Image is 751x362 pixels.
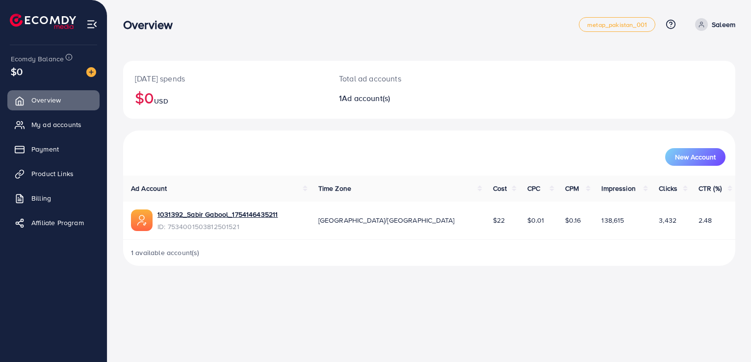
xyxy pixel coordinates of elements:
[31,95,61,105] span: Overview
[675,154,716,160] span: New Account
[712,19,735,30] p: Saleem
[342,93,390,103] span: Ad account(s)
[135,73,315,84] p: [DATE] spends
[527,183,540,193] span: CPC
[31,193,51,203] span: Billing
[601,183,636,193] span: Impression
[157,222,278,232] span: ID: 7534001503812501521
[659,215,676,225] span: 3,432
[10,14,76,29] img: logo
[565,183,579,193] span: CPM
[699,183,722,193] span: CTR (%)
[527,215,544,225] span: $0.01
[154,96,168,106] span: USD
[339,94,468,103] h2: 1
[86,67,96,77] img: image
[31,218,84,228] span: Affiliate Program
[123,18,181,32] h3: Overview
[7,188,100,208] a: Billing
[318,215,455,225] span: [GEOGRAPHIC_DATA]/[GEOGRAPHIC_DATA]
[86,19,98,30] img: menu
[565,215,581,225] span: $0.16
[131,209,153,231] img: ic-ads-acc.e4c84228.svg
[7,139,100,159] a: Payment
[7,164,100,183] a: Product Links
[493,215,505,225] span: $22
[665,148,725,166] button: New Account
[135,88,315,107] h2: $0
[493,183,507,193] span: Cost
[11,64,23,78] span: $0
[699,215,712,225] span: 2.48
[31,144,59,154] span: Payment
[11,54,64,64] span: Ecomdy Balance
[339,73,468,84] p: Total ad accounts
[157,209,278,219] a: 1031392_Sabir Gabool_1754146435211
[7,90,100,110] a: Overview
[318,183,351,193] span: Time Zone
[7,115,100,134] a: My ad accounts
[579,17,655,32] a: metap_pakistan_001
[7,213,100,233] a: Affiliate Program
[31,169,74,179] span: Product Links
[587,22,647,28] span: metap_pakistan_001
[601,215,624,225] span: 138,615
[131,183,167,193] span: Ad Account
[131,248,200,258] span: 1 available account(s)
[31,120,81,129] span: My ad accounts
[691,18,735,31] a: Saleem
[659,183,677,193] span: Clicks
